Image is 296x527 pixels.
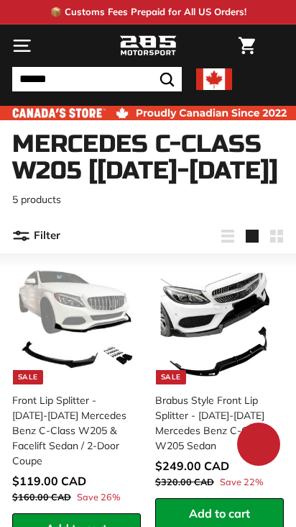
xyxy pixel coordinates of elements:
span: Save 26% [77,490,121,504]
span: Save 22% [220,475,264,489]
img: mercedes c class front lip [160,266,279,384]
div: Sale [156,370,186,384]
a: Sale front lip mercedes w205 Front Lip Splitter - [DATE]-[DATE] Mercedes Benz C-Class W205 & Face... [12,261,141,513]
a: Sale mercedes c class front lip Brabus Style Front Lip Splitter - [DATE]-[DATE] Mercedes Benz C-C... [155,261,284,498]
div: Front Lip Splitter - [DATE]-[DATE] Mercedes Benz C-Class W205 & Facelift Sedan / 2-Door Coupe [12,393,132,469]
span: $119.00 CAD [12,474,86,488]
span: Add to cart [189,506,250,521]
h1: Mercedes C-Class W205 [[DATE]-[DATE]] [12,131,284,185]
div: Brabus Style Front Lip Splitter - [DATE]-[DATE] Mercedes Benz C-Class W205 Sedan [155,393,275,454]
a: Cart [231,25,262,66]
img: front lip mercedes w205 [17,266,136,384]
p: 📦 Customs Fees Prepaid for All US Orders! [50,5,246,19]
span: $160.00 CAD [12,491,71,503]
span: $320.00 CAD [155,476,214,487]
div: Sale [13,370,43,384]
button: Filter [12,219,60,253]
img: Logo_285_Motorsport_areodynamics_components [119,34,177,58]
input: Search [12,67,182,91]
inbox-online-store-chat: Shopify online store chat [233,423,285,469]
span: $249.00 CAD [155,459,229,473]
p: 5 products [12,192,284,207]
